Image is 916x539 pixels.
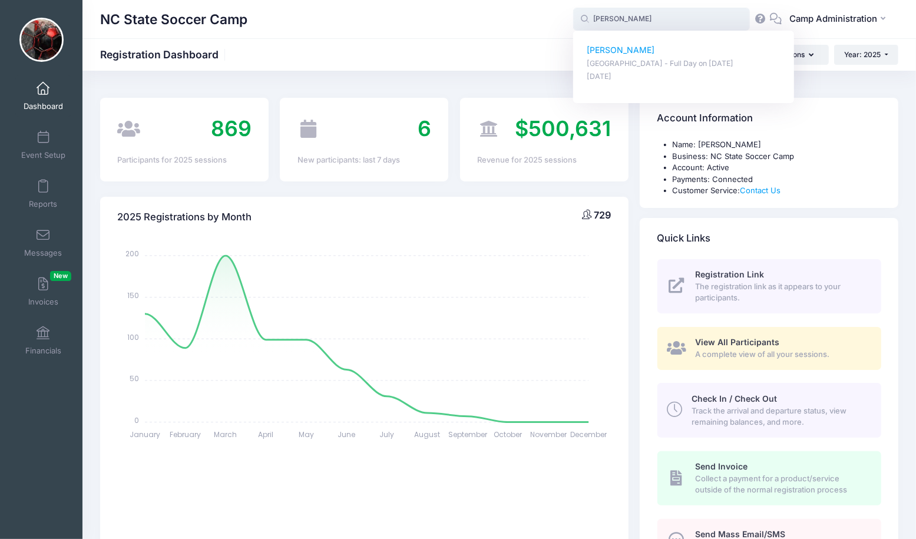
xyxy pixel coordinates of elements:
span: $500,631 [515,115,611,141]
tspan: June [338,429,356,439]
button: Year: 2025 [834,45,898,65]
tspan: November [530,429,567,439]
span: Invoices [28,297,58,307]
div: New participants: last 7 days [297,154,431,166]
button: Camp Administration [782,6,898,33]
span: 6 [418,115,431,141]
img: NC State Soccer Camp [19,18,64,62]
tspan: 100 [127,332,139,342]
h4: Quick Links [657,221,711,255]
tspan: October [494,429,523,439]
span: Registration Link [696,269,765,279]
span: Send Mass Email/SMS [696,529,786,539]
span: Collect a payment for a product/service outside of the normal registration process [696,473,868,496]
tspan: March [214,429,237,439]
span: A complete view of all your sessions. [696,349,868,361]
li: Name: [PERSON_NAME] [673,139,881,151]
a: Reports [15,173,71,214]
a: InvoicesNew [15,271,71,312]
span: Check In / Check Out [692,393,777,404]
li: Business: NC State Soccer Camp [673,151,881,163]
a: Send Invoice Collect a payment for a product/service outside of the normal registration process [657,451,881,505]
div: Participants for 2025 sessions [117,154,251,166]
a: Check In / Check Out Track the arrival and departure status, view remaining balances, and more. [657,383,881,437]
a: Contact Us [740,186,781,195]
input: Search by First Name, Last Name, or Email... [573,8,750,31]
span: Camp Administration [789,12,877,25]
span: Track the arrival and departure status, view remaining balances, and more. [692,405,868,428]
span: Event Setup [21,150,65,160]
tspan: January [130,429,160,439]
tspan: December [571,429,608,439]
span: Reports [29,199,57,209]
tspan: May [299,429,314,439]
tspan: February [170,429,201,439]
p: [GEOGRAPHIC_DATA] - Full Day on [DATE] [587,58,781,70]
a: Dashboard [15,75,71,117]
tspan: 50 [130,373,139,383]
a: Messages [15,222,71,263]
a: Event Setup [15,124,71,166]
span: Financials [25,346,61,356]
span: 869 [211,115,252,141]
button: Actions [769,45,828,65]
a: Registration Link The registration link as it appears to your participants. [657,259,881,313]
h1: NC State Soccer Camp [100,6,247,33]
tspan: August [415,429,441,439]
li: Account: Active [673,162,881,174]
h1: Registration Dashboard [100,48,229,61]
tspan: April [259,429,274,439]
div: Revenue for 2025 sessions [477,154,611,166]
a: View All Participants A complete view of all your sessions. [657,327,881,370]
span: Dashboard [24,101,63,111]
h4: Account Information [657,102,753,135]
span: Year: 2025 [845,50,881,59]
span: Messages [24,248,62,258]
a: Financials [15,320,71,361]
tspan: 150 [127,290,139,300]
span: Send Invoice [696,461,748,471]
h4: 2025 Registrations by Month [117,200,252,234]
span: New [50,271,71,281]
span: View All Participants [696,337,780,347]
tspan: July [380,429,395,439]
tspan: 0 [134,415,139,425]
tspan: 200 [125,249,139,259]
p: [DATE] [587,71,781,82]
li: Payments: Connected [673,174,881,186]
li: Customer Service: [673,185,881,197]
span: The registration link as it appears to your participants. [696,281,868,304]
tspan: September [448,429,488,439]
span: 729 [594,209,611,221]
p: [PERSON_NAME] [587,44,781,57]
